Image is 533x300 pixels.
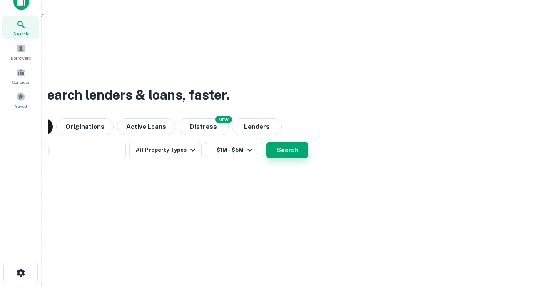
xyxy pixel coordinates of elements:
a: Contacts [2,65,39,87]
button: Originations [56,118,114,135]
button: Active Loans [117,118,175,135]
a: Saved [2,89,39,111]
span: Borrowers [11,55,31,61]
a: Search [2,16,39,39]
button: $1M - $5M [205,142,263,158]
div: NEW [215,116,232,123]
button: All Property Types [129,142,202,158]
h3: Search lenders & loans, faster. [38,85,229,105]
a: Borrowers [2,40,39,63]
span: Contacts [12,79,29,85]
iframe: Chat Widget [491,233,533,273]
button: Lenders [232,118,282,135]
span: Search [13,30,28,37]
button: Search [266,142,308,158]
span: Saved [15,103,27,110]
button: Search distressed loans with lien and other non-mortgage details. [179,118,229,135]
